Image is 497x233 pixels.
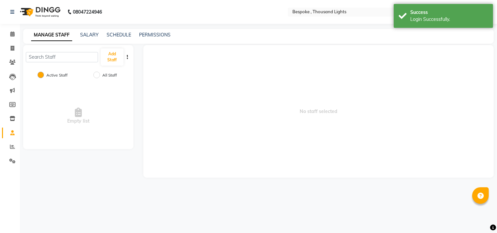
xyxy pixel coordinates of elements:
[80,32,99,38] a: SALARY
[410,9,488,16] div: Success
[143,45,494,178] span: No staff selected
[101,48,124,66] button: Add Staff
[410,16,488,23] div: Login Successfully.
[26,52,98,62] input: Search Staff
[23,83,133,149] div: Empty list
[139,32,171,38] a: PERMISSIONS
[31,29,72,41] a: MANAGE STAFF
[102,72,117,78] label: All Staff
[17,3,62,21] img: logo
[46,72,68,78] label: Active Staff
[73,3,102,21] b: 08047224946
[107,32,131,38] a: SCHEDULE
